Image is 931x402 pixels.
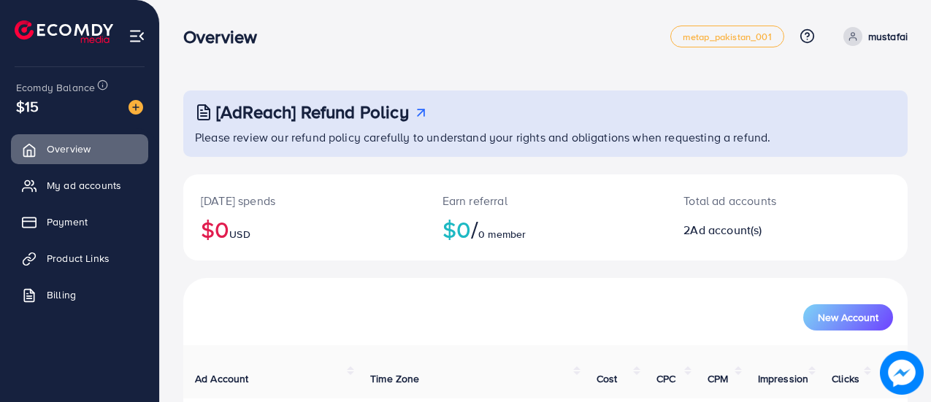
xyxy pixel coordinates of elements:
img: menu [129,28,145,45]
h3: [AdReach] Refund Policy [216,101,409,123]
span: New Account [818,312,878,322]
a: Billing [11,280,148,309]
span: Billing [47,287,76,302]
span: CPM [708,371,728,386]
span: USD [229,227,250,241]
h2: 2 [683,223,830,237]
span: / [471,212,478,246]
span: Impression [758,371,809,386]
h2: $0 [442,215,649,243]
span: Clicks [832,371,859,386]
span: Product Links [47,251,110,266]
p: Earn referral [442,192,649,209]
span: Overview [47,142,91,156]
p: mustafai [868,28,908,45]
span: Ad Account [195,371,249,386]
p: [DATE] spends [201,192,407,209]
a: Overview [11,134,148,163]
img: image [129,100,143,115]
span: My ad accounts [47,178,121,193]
img: logo [15,20,113,43]
p: Please review our refund policy carefully to understand your rights and obligations when requesti... [195,128,899,146]
a: Payment [11,207,148,236]
span: 0 member [478,227,526,241]
span: Cost [597,371,618,386]
span: Ecomdy Balance [16,80,95,95]
img: image [880,351,923,394]
h2: $0 [201,215,407,243]
h3: Overview [183,26,269,47]
span: CPC [656,371,675,386]
a: Product Links [11,244,148,273]
a: mustafai [838,27,908,46]
a: My ad accounts [11,171,148,200]
span: Payment [47,214,88,229]
span: metap_pakistan_001 [683,32,772,42]
span: $15 [16,96,39,117]
p: Total ad accounts [683,192,830,209]
button: New Account [803,304,893,331]
span: Time Zone [370,371,419,386]
a: metap_pakistan_001 [670,26,784,47]
span: Ad account(s) [690,222,762,238]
